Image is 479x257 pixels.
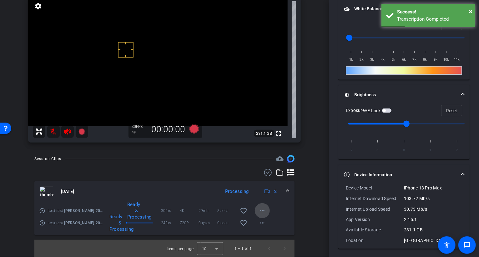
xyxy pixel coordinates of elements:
div: Device Model [346,185,404,191]
button: Next page [277,241,292,256]
div: 30.73 Mb/s [404,206,462,212]
div: Brightness [338,105,470,160]
div: Location [346,238,404,244]
div: Available Storage [346,227,404,233]
div: Internet Upload Speed [346,206,404,212]
button: Close [469,7,472,16]
span: 7k [409,57,420,63]
img: Session clips [287,155,295,163]
button: Reset [441,105,462,116]
div: 103.72 Mb/s [404,195,462,202]
span: 2 [451,146,462,155]
span: [DATE] [61,188,74,195]
div: Exposure [346,107,391,114]
span: 9k [431,57,441,63]
span: Destinations for your clips [276,155,284,163]
span: 0 [399,146,409,155]
mat-icon: play_circle_outline [39,208,45,214]
span: 4k [377,57,388,63]
mat-icon: cloud_upload [276,155,284,163]
button: Previous page [262,241,277,256]
div: Success! [397,8,471,16]
div: Ready & Processing [124,201,141,220]
button: Reset [441,19,462,30]
mat-icon: favorite_border [240,219,247,227]
span: 1 [425,146,436,155]
span: 0bytes [199,220,217,226]
span: -1 [372,146,383,155]
label: AE Lock [365,108,382,114]
div: Processing [222,188,252,195]
mat-expansion-panel-header: Brightness [338,85,470,105]
div: Items per page: [167,246,194,252]
img: thumb-nail [40,187,54,196]
div: 231.1 GB [404,227,462,233]
div: iPhone 13 Pro Max [404,185,462,191]
span: 8 secs [217,208,236,214]
span: 0 secs [217,220,236,226]
mat-icon: favorite_border [240,207,247,214]
mat-icon: more_horiz [259,207,266,214]
span: 6k [399,57,409,63]
span: 720P [180,220,199,226]
span: 5k [388,57,399,63]
span: × [469,8,472,15]
mat-icon: settings [34,3,43,10]
mat-expansion-panel-header: Device Information [338,165,470,185]
div: 4K [132,130,147,135]
div: Session Clips [34,156,62,162]
div: Ready & Processing [106,214,124,232]
mat-expansion-panel-header: thumb-nail[DATE]Processing2 [34,181,295,201]
div: Internet Download Speed [346,195,404,202]
span: -2 [346,146,356,155]
mat-panel-title: Brightness [344,92,456,98]
span: test-test-[PERSON_NAME]-2025-08-12-12-14-10-352-1 [48,220,104,226]
span: Reset [446,105,457,117]
span: test-test-[PERSON_NAME]-2025-08-12-12-14-10-352-0 [48,208,104,214]
span: 11k [451,57,462,63]
div: 1 – 1 of 1 [234,245,252,252]
div: Transcription Completed [397,16,471,23]
span: 3k [367,57,378,63]
span: 4K [180,208,199,214]
mat-icon: message [463,241,471,249]
mat-icon: play_circle_outline [39,220,45,226]
span: 10k [441,57,451,63]
span: 2k [356,57,367,63]
div: 2.15.1 [404,217,462,223]
span: 1k [346,57,356,63]
div: 30 [132,124,147,129]
span: 231.1 GB [254,130,274,137]
span: 30fps [161,208,180,214]
mat-icon: fullscreen [275,130,282,137]
mat-panel-title: White Balance [344,6,456,12]
mat-icon: more_horiz [259,219,266,227]
mat-icon: accessibility [443,241,451,249]
div: thumb-nail[DATE]Processing2 [34,201,295,235]
span: 24fps [161,220,180,226]
span: 2 [274,188,277,195]
div: White Balance [338,19,470,80]
div: Device Information [338,185,470,249]
div: [GEOGRAPHIC_DATA] [404,238,462,244]
mat-panel-title: Device Information [344,172,456,178]
div: App Version [346,217,404,223]
span: 29mb [199,208,217,214]
span: 8k [420,57,431,63]
span: FPS [136,124,143,129]
div: 00:00:00 [147,124,189,135]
